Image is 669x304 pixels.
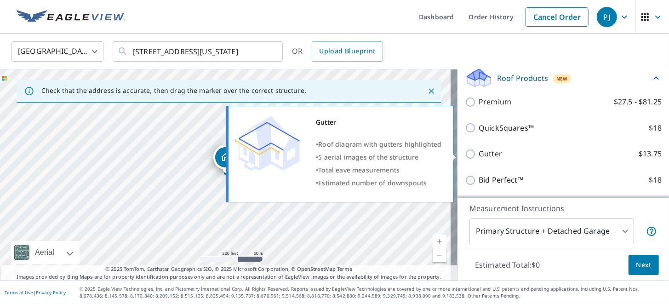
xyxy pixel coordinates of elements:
[318,178,427,187] span: Estimated number of downspouts
[318,153,418,161] span: 5 aerial images of the structure
[316,164,442,177] div: •
[319,46,375,57] span: Upload Blueprint
[479,174,523,186] p: Bid Perfect™
[316,177,442,189] div: •
[36,289,66,296] a: Privacy Policy
[318,140,441,149] span: Roof diagram with gutters highlighted
[433,248,446,262] a: Current Level 17, Zoom Out
[479,122,534,134] p: QuickSquares™
[614,96,662,108] p: $27.5 - $81.25
[526,7,589,27] a: Cancel Order
[639,148,662,160] p: $13.75
[11,241,80,264] div: Aerial
[133,39,264,64] input: Search by address or latitude-longitude
[292,41,383,62] div: OR
[636,259,652,271] span: Next
[316,138,442,151] div: •
[337,265,352,272] a: Terms
[468,255,548,275] p: Estimated Total: $0
[646,226,657,237] span: Your report will include the primary structure and a detached garage if one exists.
[649,174,662,186] p: $18
[597,7,617,27] div: PJ
[629,255,659,275] button: Next
[497,73,548,84] p: Roof Products
[32,241,57,264] div: Aerial
[316,116,442,129] div: Gutter
[5,289,33,296] a: Terms of Use
[213,145,237,174] div: Dropped pin, building 1, Residential property, 3355 N 71st St Kansas City, KS 66109
[469,203,657,214] p: Measurement Instructions
[17,10,125,24] img: EV Logo
[465,67,662,89] div: Roof ProductsNew
[479,148,502,160] p: Gutter
[235,116,300,171] img: Premium
[41,86,306,95] p: Check that the address is accurate, then drag the marker over the correct structure.
[556,75,568,82] span: New
[479,96,511,108] p: Premium
[297,265,336,272] a: OpenStreetMap
[425,85,437,97] button: Close
[11,39,103,64] div: [GEOGRAPHIC_DATA]
[105,265,352,273] span: © 2025 TomTom, Earthstar Geographics SIO, © 2025 Microsoft Corporation, ©
[649,122,662,134] p: $18
[469,218,634,244] div: Primary Structure + Detached Garage
[80,286,664,299] p: © 2025 Eagle View Technologies, Inc. and Pictometry International Corp. All Rights Reserved. Repo...
[312,41,383,62] a: Upload Blueprint
[433,235,446,248] a: Current Level 17, Zoom In
[316,151,442,164] div: •
[318,166,400,174] span: Total eave measurements
[5,290,66,295] p: |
